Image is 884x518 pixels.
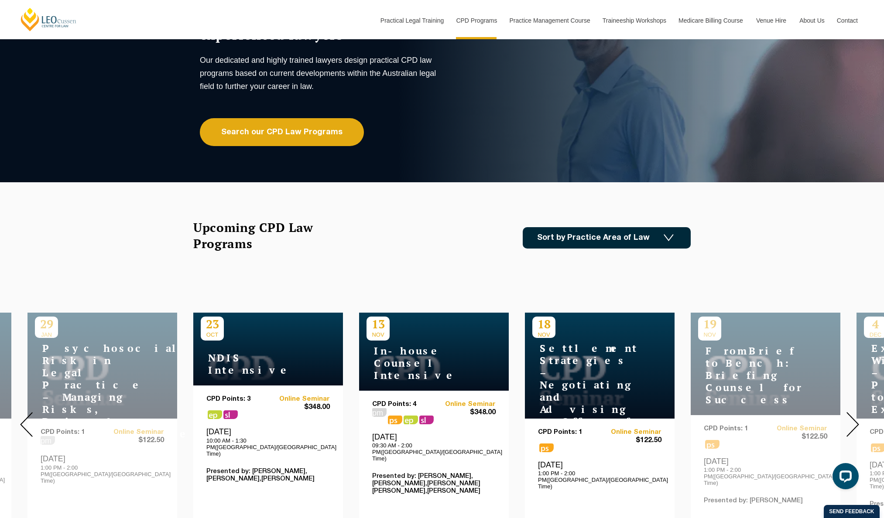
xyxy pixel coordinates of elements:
img: Icon [664,234,674,242]
a: Online Seminar [268,395,330,403]
span: NOV [367,331,390,338]
h1: CPD Law Programs designed by experienced lawyers [200,10,440,43]
span: ps [539,443,554,452]
p: 23 [201,317,224,331]
p: Our dedicated and highly trained lawyers design practical CPD law programs based on current devel... [200,54,440,93]
span: $348.00 [434,408,496,417]
p: Presented by: [PERSON_NAME],[PERSON_NAME],[PERSON_NAME] [206,468,330,483]
h4: NDIS Intensive [201,352,310,376]
div: [DATE] [372,432,496,462]
iframe: LiveChat chat widget [826,460,862,496]
a: Sort by Practice Area of Law [523,227,691,249]
a: Medicare Billing Course [672,2,750,39]
span: ps [404,416,418,424]
a: Traineeship Workshops [596,2,672,39]
a: Contact [830,2,864,39]
a: About Us [793,2,830,39]
span: $348.00 [268,403,330,412]
span: ps [388,416,402,424]
a: Practice Management Course [503,2,596,39]
p: CPD Points: 3 [206,395,268,403]
p: CPD Points: 4 [372,401,434,408]
p: 10:00 AM - 1:30 PM([GEOGRAPHIC_DATA]/[GEOGRAPHIC_DATA] Time) [206,437,330,457]
a: Online Seminar [434,401,496,408]
p: Presented by: [PERSON_NAME],[PERSON_NAME],[PERSON_NAME] [PERSON_NAME],[PERSON_NAME] [372,473,496,495]
a: Search our CPD Law Programs [200,118,364,146]
h2: Upcoming CPD Law Programs [193,219,335,252]
img: Next [846,412,859,437]
span: OCT [201,331,224,338]
span: sl [419,416,434,424]
span: $122.50 [600,436,662,445]
span: NOV [532,331,555,338]
img: Prev [20,412,33,437]
span: sl [223,410,238,419]
a: [PERSON_NAME] Centre for Law [20,7,78,32]
a: Venue Hire [750,2,793,39]
h4: Settlement Strategies – Negotiating and Advising on Offers of Settlement [532,342,641,440]
a: Practical Legal Training [374,2,450,39]
p: 18 [532,317,555,331]
a: Online Seminar [600,429,662,436]
div: [DATE] [538,460,661,490]
p: 1:00 PM - 2:00 PM([GEOGRAPHIC_DATA]/[GEOGRAPHIC_DATA] Time) [538,470,661,490]
span: ps [208,410,222,419]
h4: In-house Counsel Intensive [367,345,476,382]
span: pm [372,408,387,417]
a: CPD Programs [449,2,503,39]
p: 09:30 AM - 2:00 PM([GEOGRAPHIC_DATA]/[GEOGRAPHIC_DATA] Time) [372,442,496,462]
div: [DATE] [206,427,330,457]
p: CPD Points: 1 [538,429,600,436]
p: 13 [367,317,390,331]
